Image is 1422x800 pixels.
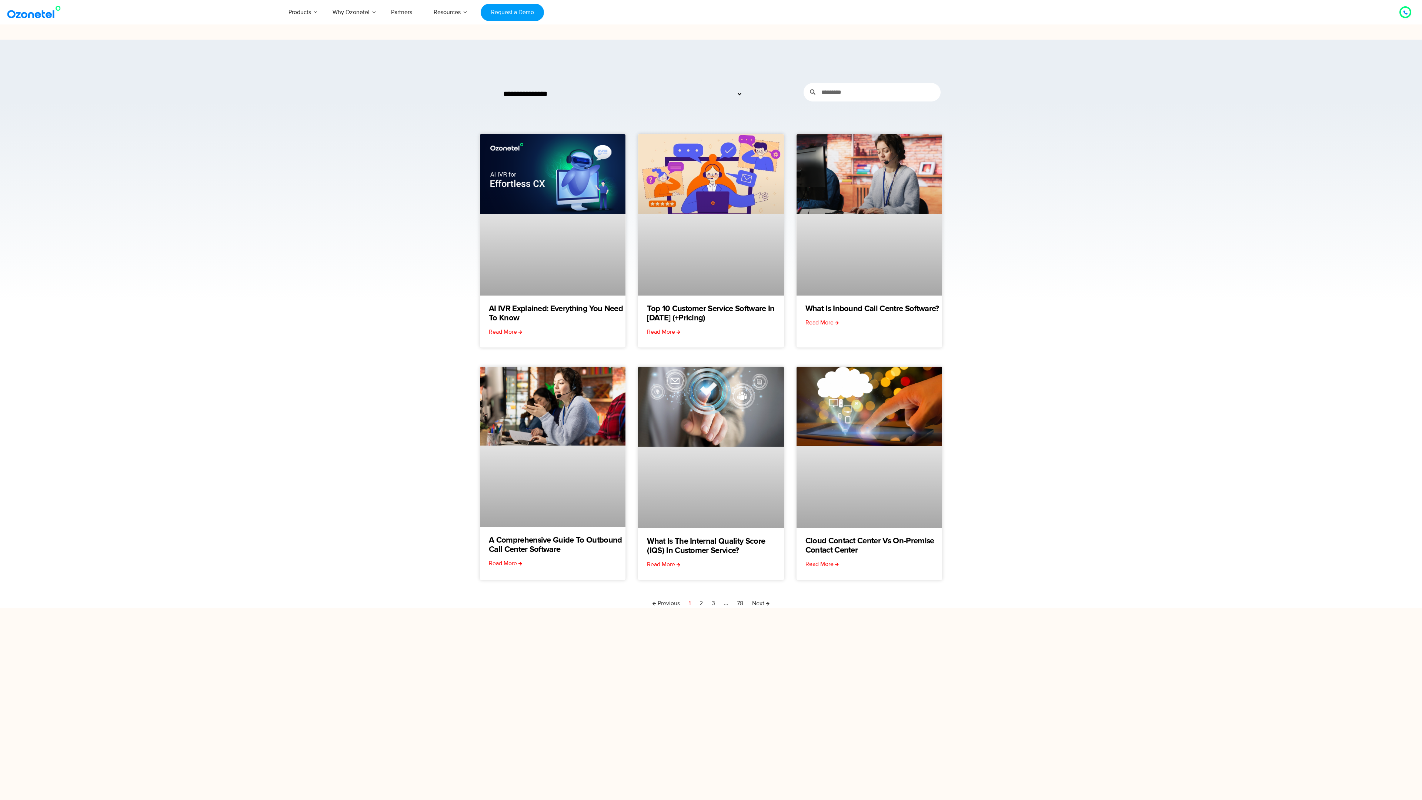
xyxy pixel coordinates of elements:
a: What Is Inbound Call Centre Software? [805,304,939,314]
a: Read more about Top 10 Customer Service Software in 2025 (+Pricing) [647,327,680,336]
a: Read more about What Is Inbound Call Centre Software? [805,318,839,327]
a: 3 [712,599,715,608]
a: Cloud Contact Center vs On-Premise Contact Center [805,537,942,555]
nav: Pagination [480,599,942,608]
a: 78 [737,599,743,608]
a: A Comprehensive Guide to Outbound Call Center Software [489,536,625,554]
a: 2 [700,599,703,608]
a: Read more about AI IVR Explained: Everything You Need to Know [489,327,522,336]
a: Read more about Cloud Contact Center vs On-Premise Contact Center [805,560,839,569]
a: Read more about A Comprehensive Guide to Outbound Call Center Software [489,559,522,568]
span: Previous [652,600,680,607]
a: Next [752,599,770,608]
a: Read more about What is the Internal Quality Score (IQS) in Customer Service? [647,560,680,569]
span: … [724,600,728,607]
a: Request a Demo [481,4,544,21]
a: Top 10 Customer Service Software in [DATE] (+Pricing) [647,304,784,323]
span: 1 [689,600,691,607]
a: AI IVR Explained: Everything You Need to Know [489,304,625,323]
a: What is the Internal Quality Score (IQS) in Customer Service? [647,537,784,556]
